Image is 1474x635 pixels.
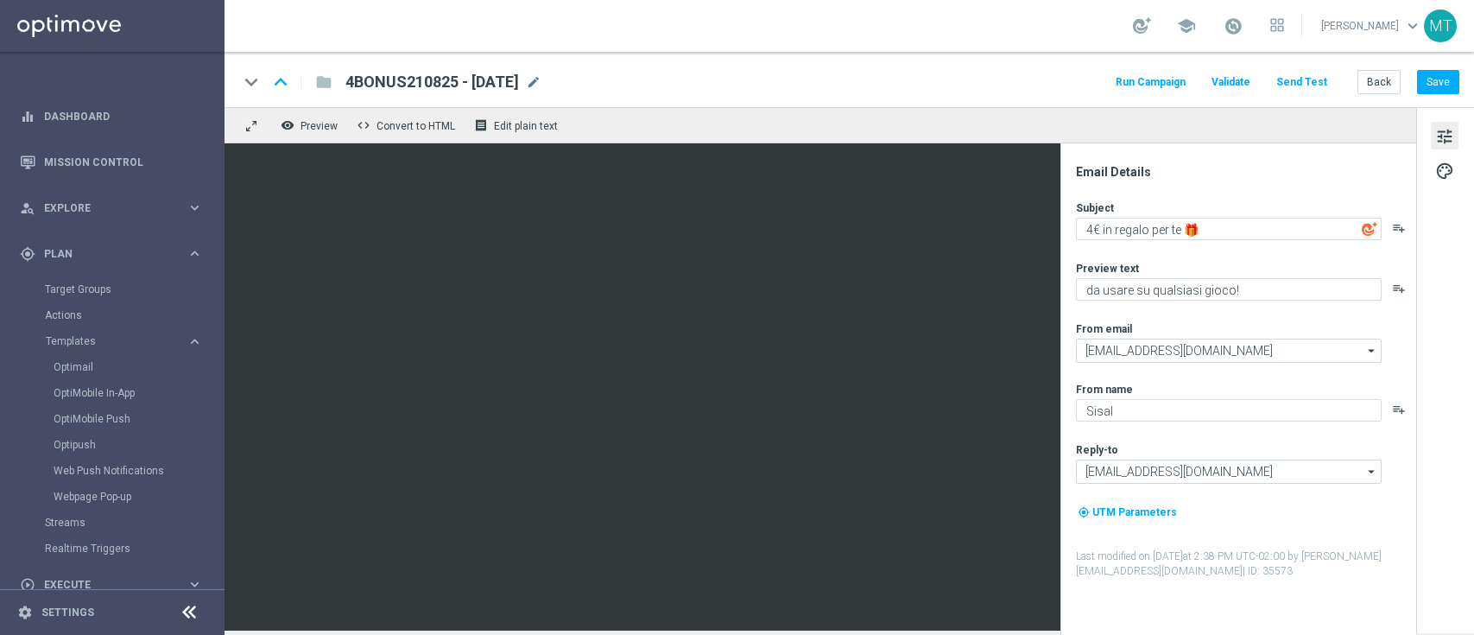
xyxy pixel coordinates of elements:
[19,201,204,215] button: person_search Explore keyboard_arrow_right
[1274,71,1330,94] button: Send Test
[20,246,187,262] div: Plan
[1243,565,1293,577] span: | ID: 35573
[345,72,519,92] span: 4BONUS210825 - 2025-08-21
[45,276,223,302] div: Target Groups
[1431,156,1458,184] button: palette
[281,118,294,132] i: remove_red_eye
[44,249,187,259] span: Plan
[19,247,204,261] button: gps_fixed Plan keyboard_arrow_right
[44,139,203,185] a: Mission Control
[45,308,180,322] a: Actions
[494,120,558,132] span: Edit plain text
[1076,503,1179,522] button: my_location UTM Parameters
[1113,71,1188,94] button: Run Campaign
[45,516,180,530] a: Streams
[1392,282,1406,295] button: playlist_add
[54,432,223,458] div: Optipush
[1319,13,1424,39] a: [PERSON_NAME]keyboard_arrow_down
[276,114,345,137] button: remove_red_eye Preview
[1392,221,1406,235] button: playlist_add
[376,120,455,132] span: Convert to HTML
[1363,340,1381,362] i: arrow_drop_down
[46,336,169,346] span: Templates
[20,200,187,216] div: Explore
[54,354,223,380] div: Optimail
[20,200,35,216] i: person_search
[45,283,180,296] a: Target Groups
[187,333,203,350] i: keyboard_arrow_right
[54,490,180,504] a: Webpage Pop-up
[268,69,294,95] i: keyboard_arrow_up
[526,74,541,90] span: mode_edit
[1076,443,1118,457] label: Reply-to
[54,464,180,478] a: Web Push Notifications
[1078,506,1090,518] i: my_location
[45,334,204,348] button: Templates keyboard_arrow_right
[1431,122,1458,149] button: tune
[20,139,203,185] div: Mission Control
[1076,549,1414,579] label: Last modified on [DATE] at 2:38 PM UTC-02:00 by [PERSON_NAME][EMAIL_ADDRESS][DOMAIN_NAME]
[45,510,223,536] div: Streams
[187,576,203,593] i: keyboard_arrow_right
[45,542,180,556] a: Realtime Triggers
[54,360,180,374] a: Optimail
[1076,322,1132,336] label: From email
[54,380,223,406] div: OptiMobile In-App
[1076,339,1382,363] input: Select
[45,536,223,562] div: Realtime Triggers
[20,93,203,139] div: Dashboard
[1435,125,1454,148] span: tune
[19,578,204,592] button: play_circle_outline Execute keyboard_arrow_right
[1363,460,1381,483] i: arrow_drop_down
[41,607,94,618] a: Settings
[300,120,338,132] span: Preview
[54,386,180,400] a: OptiMobile In-App
[45,328,223,510] div: Templates
[1357,70,1401,94] button: Back
[20,109,35,124] i: equalizer
[20,577,187,593] div: Execute
[1076,201,1114,215] label: Subject
[1076,164,1414,180] div: Email Details
[352,114,463,137] button: code Convert to HTML
[1392,403,1406,416] button: playlist_add
[54,412,180,426] a: OptiMobile Push
[54,484,223,510] div: Webpage Pop-up
[54,458,223,484] div: Web Push Notifications
[44,580,187,590] span: Execute
[45,302,223,328] div: Actions
[1177,16,1196,35] span: school
[187,245,203,262] i: keyboard_arrow_right
[1362,221,1377,237] img: optiGenie.svg
[20,577,35,593] i: play_circle_outline
[1211,76,1250,88] span: Validate
[54,438,180,452] a: Optipush
[1076,460,1382,484] input: Select
[1435,160,1454,182] span: palette
[470,114,566,137] button: receipt Edit plain text
[19,110,204,124] button: equalizer Dashboard
[1417,70,1459,94] button: Save
[46,336,187,346] div: Templates
[20,246,35,262] i: gps_fixed
[44,203,187,213] span: Explore
[17,605,33,620] i: settings
[474,118,488,132] i: receipt
[187,200,203,216] i: keyboard_arrow_right
[1424,10,1457,42] div: MT
[19,156,204,169] button: Mission Control
[1209,71,1253,94] button: Validate
[1092,506,1177,518] span: UTM Parameters
[357,118,370,132] span: code
[1403,16,1422,35] span: keyboard_arrow_down
[1076,383,1133,397] label: From name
